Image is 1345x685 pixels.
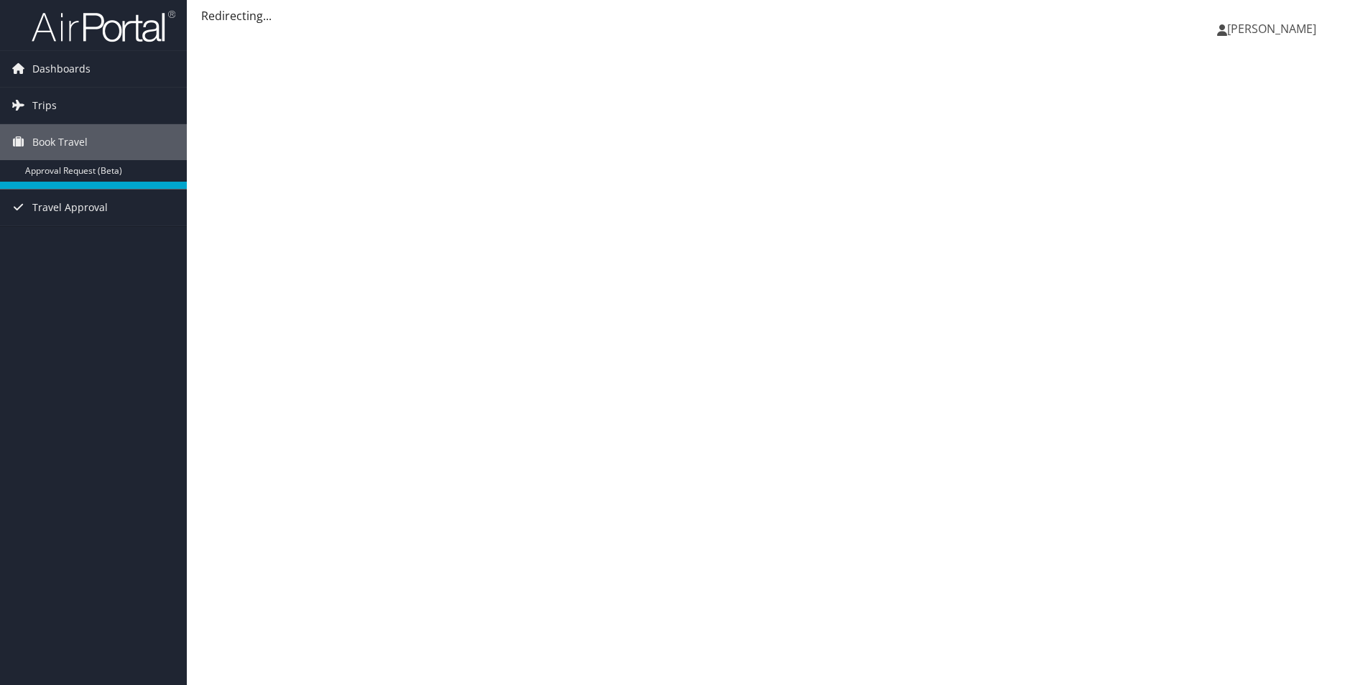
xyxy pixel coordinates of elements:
span: Dashboards [32,51,91,87]
img: airportal-logo.png [32,9,175,43]
span: Travel Approval [32,190,108,225]
span: [PERSON_NAME] [1227,21,1316,37]
div: Redirecting... [201,7,1331,24]
a: [PERSON_NAME] [1217,7,1331,50]
span: Book Travel [32,124,88,160]
span: Trips [32,88,57,124]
